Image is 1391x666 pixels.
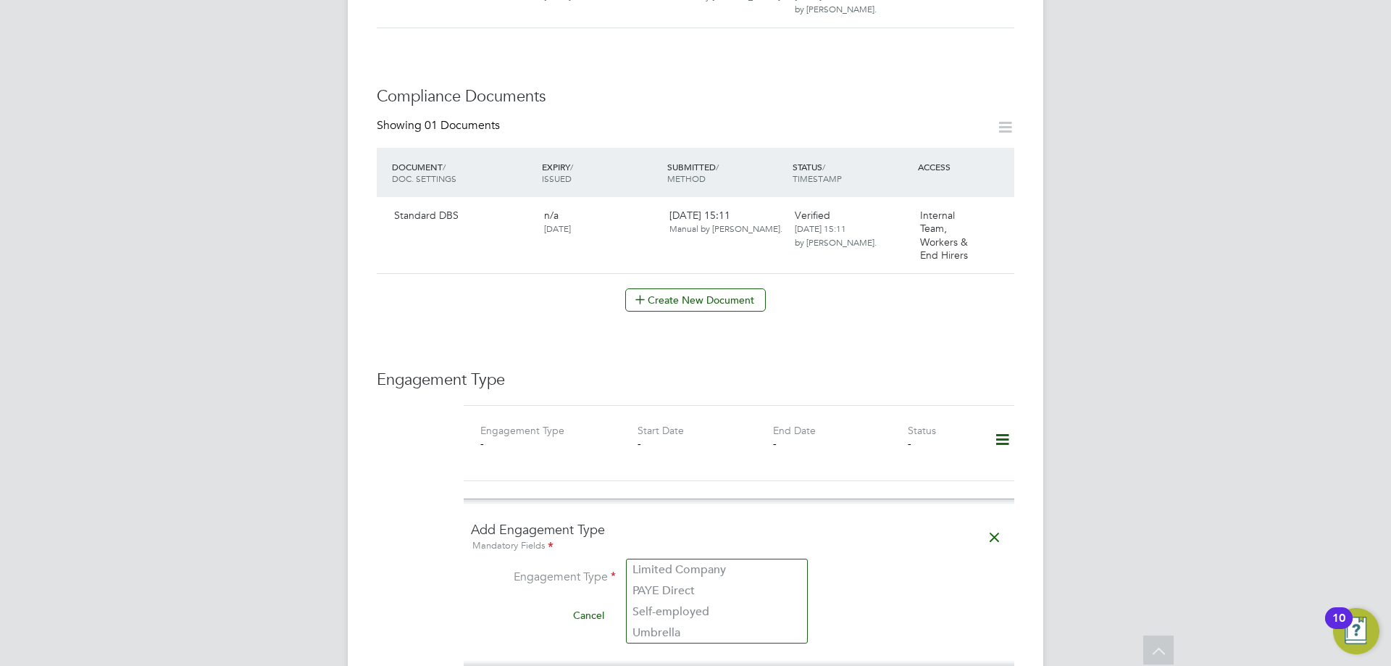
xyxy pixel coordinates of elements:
[908,424,936,437] label: Status
[392,172,456,184] span: DOC. SETTINGS
[773,424,816,437] label: End Date
[795,209,830,222] span: Verified
[471,538,1007,554] div: Mandatory Fields
[1332,618,1345,637] div: 10
[570,161,573,172] span: /
[480,437,615,450] div: -
[914,154,1014,180] div: ACCESS
[377,370,1014,391] h3: Engagement Type
[716,161,719,172] span: /
[627,580,807,602] li: PAYE Direct
[822,161,825,172] span: /
[388,154,538,191] div: DOCUMENT
[627,602,807,623] li: Self-employed
[793,172,842,184] span: TIMESTAMP
[480,424,564,437] label: Engagement Type
[773,437,908,450] div: -
[669,209,782,235] span: [DATE] 15:11
[627,559,807,580] li: Limited Company
[377,118,503,133] div: Showing
[908,437,975,450] div: -
[538,154,664,191] div: EXPIRY
[789,154,914,191] div: STATUS
[561,604,616,627] button: Cancel
[471,570,616,585] label: Engagement Type
[795,222,877,247] span: [DATE] 15:11 by [PERSON_NAME].
[669,222,782,234] span: Manual by [PERSON_NAME].
[667,172,706,184] span: METHOD
[443,161,446,172] span: /
[627,623,807,644] li: Umbrella
[544,209,559,222] span: n/a
[377,86,1014,107] h3: Compliance Documents
[544,222,571,234] span: [DATE]
[542,172,572,184] span: ISSUED
[625,288,766,312] button: Create New Document
[1333,608,1379,654] button: Open Resource Center, 10 new notifications
[425,118,500,133] span: 01 Documents
[638,437,772,450] div: -
[471,521,1007,554] h4: Add Engagement Type
[638,424,684,437] label: Start Date
[664,154,789,191] div: SUBMITTED
[394,209,459,222] span: Standard DBS
[795,3,877,14] span: by [PERSON_NAME].
[920,209,968,262] span: Internal Team, Workers & End Hirers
